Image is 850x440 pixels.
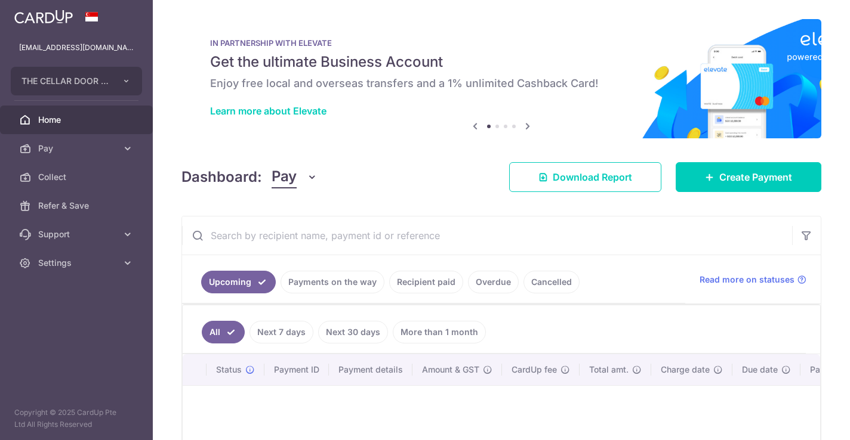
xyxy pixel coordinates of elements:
a: Upcoming [201,271,276,293]
th: Payment ID [264,354,329,385]
a: All [202,321,245,343]
span: Refer & Save [38,200,117,212]
a: Payments on the way [281,271,384,293]
a: Read more on statuses [700,274,806,286]
span: Pay [272,166,297,188]
a: Create Payment [676,162,821,192]
a: Overdue [468,271,519,293]
span: CardUp fee [512,364,557,376]
button: THE CELLAR DOOR PTE LTD [11,67,142,95]
h6: Enjoy free local and overseas transfers and a 1% unlimited Cashback Card! [210,76,793,91]
span: Total amt. [589,364,629,376]
a: Learn more about Elevate [210,105,327,117]
a: More than 1 month [393,321,486,343]
a: Next 30 days [318,321,388,343]
span: Status [216,364,242,376]
span: Amount & GST [422,364,479,376]
img: Renovation banner [181,19,821,138]
span: Collect [38,171,117,183]
span: Charge date [661,364,710,376]
a: Download Report [509,162,661,192]
span: THE CELLAR DOOR PTE LTD [21,75,110,87]
span: Home [38,114,117,126]
span: Support [38,228,117,240]
a: Cancelled [523,271,580,293]
p: [EMAIL_ADDRESS][DOMAIN_NAME] [19,42,134,54]
img: CardUp [14,10,73,24]
h4: Dashboard: [181,166,262,188]
button: Pay [272,166,318,188]
span: Download Report [553,170,632,184]
span: Create Payment [719,170,792,184]
th: Payment details [329,354,412,385]
a: Recipient paid [389,271,463,293]
input: Search by recipient name, payment id or reference [182,216,792,255]
span: Read more on statuses [700,274,794,286]
a: Next 7 days [250,321,313,343]
p: IN PARTNERSHIP WITH ELEVATE [210,38,793,48]
h5: Get the ultimate Business Account [210,52,793,72]
span: Due date [742,364,778,376]
span: Settings [38,257,117,269]
span: Pay [38,142,117,154]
